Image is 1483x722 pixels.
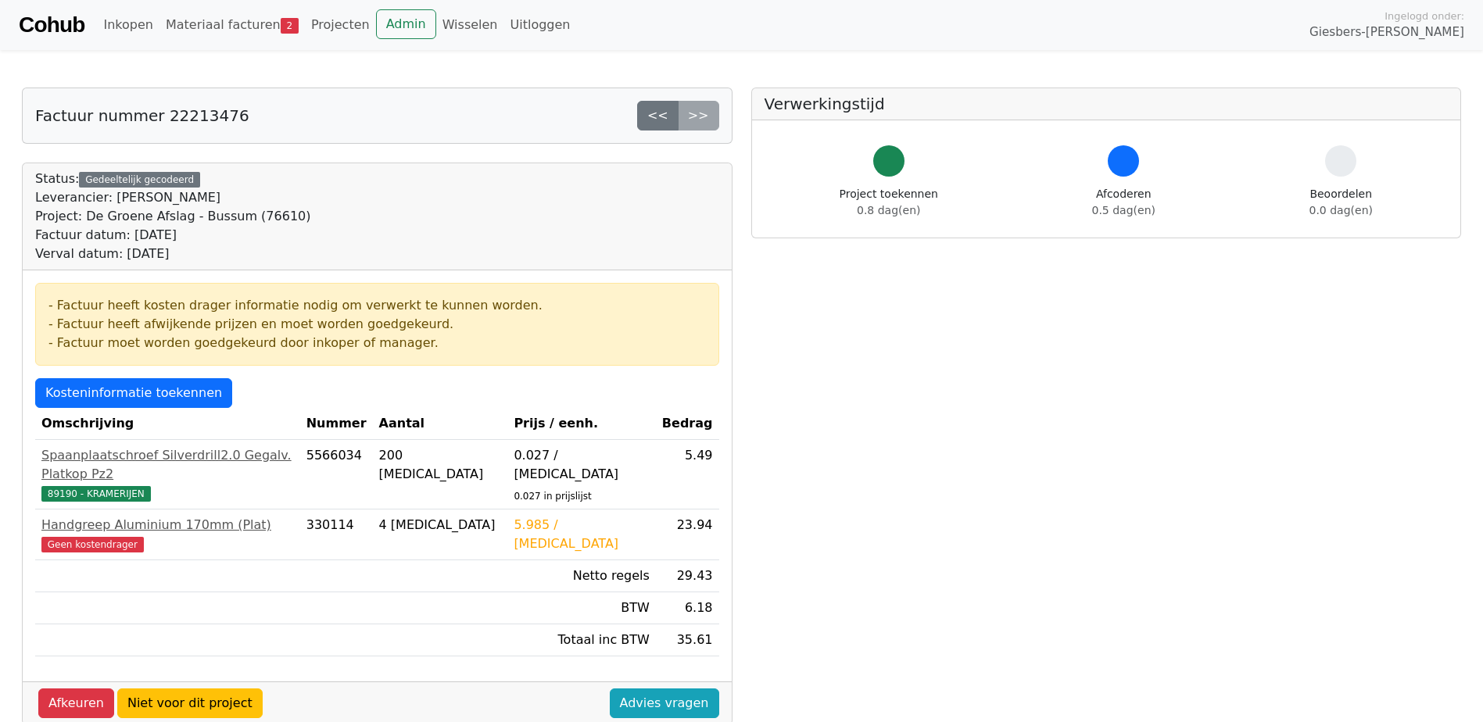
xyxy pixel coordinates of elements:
[373,408,508,440] th: Aantal
[300,509,373,560] td: 330114
[159,9,305,41] a: Materiaal facturen2
[656,440,719,509] td: 5.49
[1384,9,1464,23] span: Ingelogd onder:
[656,592,719,624] td: 6.18
[35,408,300,440] th: Omschrijving
[35,106,249,125] h5: Factuur nummer 22213476
[1092,186,1155,219] div: Afcoderen
[48,296,706,315] div: - Factuur heeft kosten drager informatie nodig om verwerkt te kunnen worden.
[48,315,706,334] div: - Factuur heeft afwijkende prijzen en moet worden goedgekeurd.
[35,170,310,263] div: Status:
[1309,186,1373,219] div: Beoordelen
[281,18,299,34] span: 2
[35,207,310,226] div: Project: De Groene Afslag - Bussum (76610)
[610,688,719,718] a: Advies vragen
[637,101,679,130] a: <<
[97,9,159,41] a: Inkopen
[436,9,504,41] a: Wisselen
[656,509,719,560] td: 23.94
[507,560,655,592] td: Netto regels
[857,204,920,216] span: 0.8 dag(en)
[504,9,577,41] a: Uitloggen
[41,486,151,502] span: 89190 - KRAMERIJEN
[379,516,502,534] div: 4 [MEDICAL_DATA]
[300,408,373,440] th: Nummer
[656,624,719,656] td: 35.61
[514,491,591,502] sub: 0.027 in prijslijst
[1309,204,1373,216] span: 0.0 dag(en)
[41,446,294,484] div: Spaanplaatschroef Silverdrill2.0 Gegalv. Platkop Pz2
[656,560,719,592] td: 29.43
[1309,23,1464,41] span: Giesbers-[PERSON_NAME]
[41,446,294,502] a: Spaanplaatschroef Silverdrill2.0 Gegalv. Platkop Pz289190 - KRAMERIJEN
[35,188,310,207] div: Leverancier: [PERSON_NAME]
[507,624,655,656] td: Totaal inc BTW
[117,688,263,718] a: Niet voor dit project
[41,516,294,553] a: Handgreep Aluminium 170mm (Plat)Geen kostendrager
[514,516,649,553] div: 5.985 / [MEDICAL_DATA]
[514,446,649,484] div: 0.027 / [MEDICAL_DATA]
[840,186,938,219] div: Project toekennen
[35,226,310,245] div: Factuur datum: [DATE]
[507,592,655,624] td: BTW
[48,334,706,352] div: - Factuur moet worden goedgekeurd door inkoper of manager.
[38,688,114,718] a: Afkeuren
[35,245,310,263] div: Verval datum: [DATE]
[376,9,436,39] a: Admin
[41,537,144,552] span: Geen kostendrager
[507,408,655,440] th: Prijs / eenh.
[379,446,502,484] div: 200 [MEDICAL_DATA]
[1092,204,1155,216] span: 0.5 dag(en)
[300,440,373,509] td: 5566034
[305,9,376,41] a: Projecten
[656,408,719,440] th: Bedrag
[41,516,294,534] div: Handgreep Aluminium 170mm (Plat)
[19,6,84,44] a: Cohub
[765,95,1449,113] h5: Verwerkingstijd
[35,378,232,408] a: Kosteninformatie toekennen
[79,172,200,188] div: Gedeeltelijk gecodeerd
